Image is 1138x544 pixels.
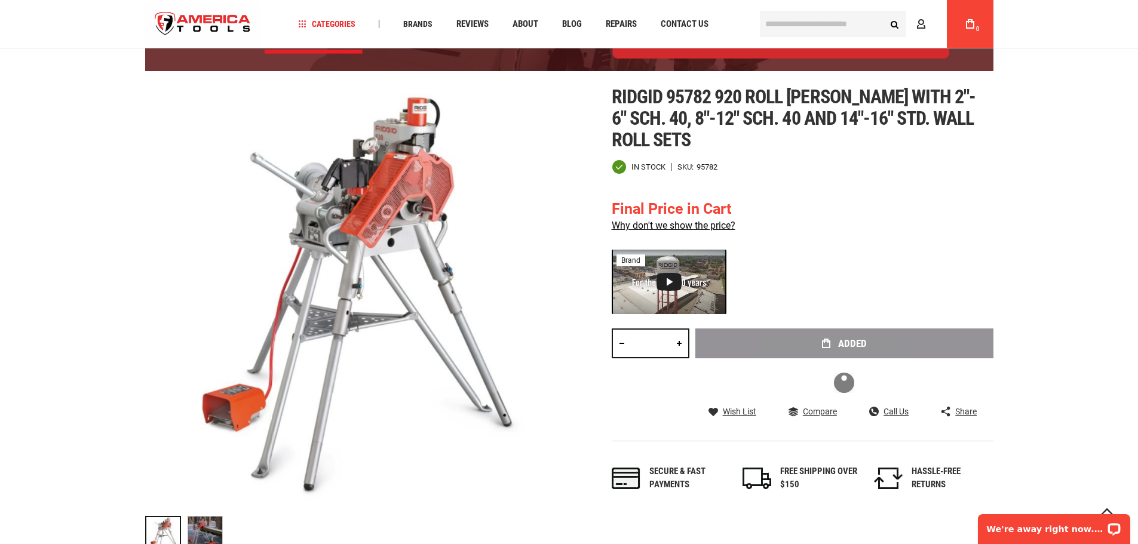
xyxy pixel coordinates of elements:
[708,406,756,417] a: Wish List
[631,163,665,171] span: In stock
[884,407,909,416] span: Call Us
[874,468,903,489] img: returns
[456,20,489,29] span: Reviews
[661,20,708,29] span: Contact Us
[789,406,837,417] a: Compare
[743,468,771,489] img: shipping
[723,407,756,416] span: Wish List
[677,163,697,171] strong: SKU
[612,198,735,220] div: Final Price in Cart
[697,163,717,171] div: 95782
[869,406,909,417] a: Call Us
[612,468,640,489] img: payments
[612,220,735,231] a: Why don't we show the price?
[145,2,261,47] img: America Tools
[606,20,637,29] span: Repairs
[298,20,355,28] span: Categories
[912,465,989,491] div: HASSLE-FREE RETURNS
[398,16,438,32] a: Brands
[955,407,977,416] span: Share
[649,465,727,491] div: Secure & fast payments
[970,506,1138,544] iframe: LiveChat chat widget
[600,16,642,32] a: Repairs
[803,407,837,416] span: Compare
[780,465,858,491] div: FREE SHIPPING OVER $150
[293,16,361,32] a: Categories
[403,20,432,28] span: Brands
[562,20,582,29] span: Blog
[451,16,494,32] a: Reviews
[145,2,261,47] a: store logo
[612,85,976,151] span: Ridgid 95782 920 roll [PERSON_NAME] with 2"- 6" sch. 40, 8"-12" sch. 40 and 14"-16" std. wall rol...
[976,26,980,32] span: 0
[655,16,714,32] a: Contact Us
[513,20,538,29] span: About
[884,13,906,35] button: Search
[557,16,587,32] a: Blog
[507,16,544,32] a: About
[612,159,665,174] div: Availability
[145,86,569,510] img: RIDGID 95782 920 ROLL GROOVER WITH 2"- 6" SCH. 40, 8"-12" SCH. 40 AND 14"-16" STD. WALL ROLL SETS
